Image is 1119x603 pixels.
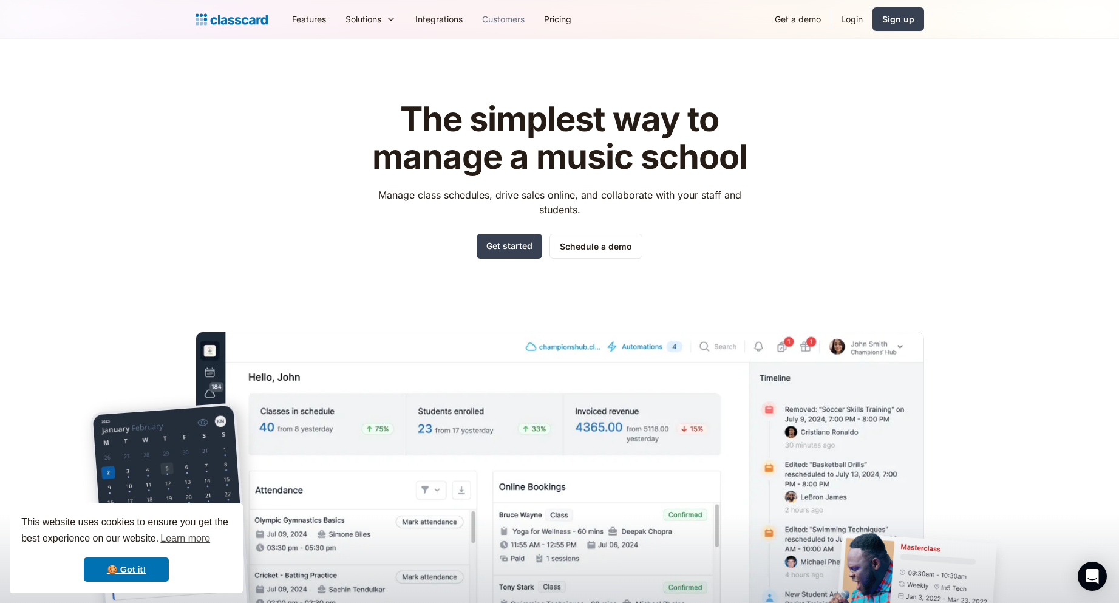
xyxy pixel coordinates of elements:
a: learn more about cookies [158,530,212,548]
span: This website uses cookies to ensure you get the best experience on our website. [21,515,231,548]
a: Customers [472,5,534,33]
div: Open Intercom Messenger [1078,562,1107,591]
a: Get a demo [765,5,831,33]
p: Manage class schedules, drive sales online, and collaborate with your staff and students. [367,188,752,217]
div: Solutions [345,13,381,26]
div: Solutions [336,5,406,33]
div: Sign up [882,13,914,26]
a: Pricing [534,5,581,33]
a: Features [282,5,336,33]
a: Login [831,5,872,33]
a: Get started [477,234,542,259]
a: Schedule a demo [549,234,642,259]
a: Integrations [406,5,472,33]
a: Sign up [872,7,924,31]
a: home [196,11,268,28]
div: cookieconsent [10,503,243,593]
a: dismiss cookie message [84,557,169,582]
h1: The simplest way to manage a music school [367,101,752,175]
